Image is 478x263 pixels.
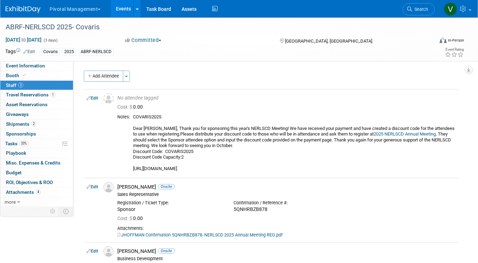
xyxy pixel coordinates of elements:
span: 33% [19,141,29,146]
img: Associate-Profile-5.png [103,246,114,257]
td: Personalize Event Tab Strip [47,207,59,216]
span: [DATE] [DATE] [5,37,42,43]
span: Misc. Expenses & Credits [6,160,60,166]
img: Valerie Weld [444,2,457,16]
span: 2 [31,121,36,126]
span: to [20,37,27,43]
a: Playbook [0,148,73,158]
a: ROI, Objectives & ROO [0,178,73,187]
i: Booth reservation complete [22,73,26,77]
span: Sponsorships [6,131,36,137]
div: ABRF-NERLSCD 2025- Covaris [3,21,425,34]
span: 0.00 [117,104,146,110]
div: 5QNHRBZB878 [234,206,339,213]
div: Attachments: [117,226,456,231]
span: more [5,199,16,205]
img: Format-Inperson.png [440,37,447,43]
div: ABRF-NERLSCD [79,48,113,56]
span: (3 days) [43,38,58,43]
div: Business Development [117,256,456,262]
div: No attendee tagged [117,95,456,101]
a: 2025 NERLSCD Annual Meeting [374,131,436,137]
button: Committed [123,37,164,44]
div: In-Person [448,38,464,43]
td: Tags [5,48,35,56]
span: Cost: $ [117,215,133,221]
a: more [0,197,73,207]
a: JHOFFMAN Confirmation 5QNHRBZB878- NERLSCD 2025 Annual Meeting REG.pdf [117,232,282,238]
span: Attachments [6,189,41,195]
div: [PERSON_NAME] [117,184,456,190]
a: Giveaways [0,110,73,119]
div: Event Format [396,36,464,47]
a: Misc. Expenses & Credits [0,158,73,168]
a: Asset Reservations [0,100,73,109]
td: Toggle Event Tabs [59,207,73,216]
span: Onsite [158,248,175,254]
span: Budget [6,170,22,175]
span: Event Information [6,63,45,68]
a: Budget [0,168,73,177]
span: Giveaways [6,111,29,117]
div: Registration / Ticket Type: [117,200,223,206]
a: Edit [23,49,35,54]
span: 0.00 [117,215,146,221]
a: Edit [87,96,98,101]
a: Shipments2 [0,119,73,129]
a: Staff3 [0,81,73,90]
div: Confirmation / Reference #: [234,200,339,206]
div: Sponsor [117,206,223,213]
span: Shipments [6,121,36,127]
span: Staff [6,82,23,88]
div: [PERSON_NAME] [117,248,456,255]
span: Search [412,7,428,12]
a: Edit [87,184,98,189]
img: ExhibitDay [6,6,41,13]
span: 4 [36,189,41,195]
span: 3 [18,82,23,88]
div: Covaris [41,48,60,56]
span: Travel Reservations [6,92,56,97]
a: Travel Reservations1 [0,90,73,100]
span: 1 [50,92,56,97]
a: Search [403,3,435,15]
img: Associate-Profile-5.png [103,182,114,192]
span: Playbook [6,150,26,156]
a: Event Information [0,61,73,71]
span: Booth [6,73,27,78]
a: Tasks33% [0,139,73,148]
div: Notes: [117,114,130,120]
div: Sales Representative [117,192,456,197]
div: 2025 [62,48,76,56]
span: Tasks [5,141,29,146]
a: Booth [0,71,73,80]
div: Event Rating [445,48,464,51]
span: [GEOGRAPHIC_DATA], [GEOGRAPHIC_DATA] [285,38,372,44]
a: Sponsorships [0,129,73,139]
span: Asset Reservations [6,102,47,107]
a: Attachments4 [0,188,73,197]
div: COVARIS2025 Dear [PERSON_NAME], Thank you for sponsoring this year's NERLSCD Meeting! We have rec... [133,114,456,172]
button: Add Attendee [84,71,123,82]
img: Unassigned-User-Icon.png [103,93,114,104]
span: Onsite [158,184,175,189]
span: Cost: $ [117,104,133,110]
span: ROI, Objectives & ROO [6,180,53,185]
a: Edit [87,249,98,254]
